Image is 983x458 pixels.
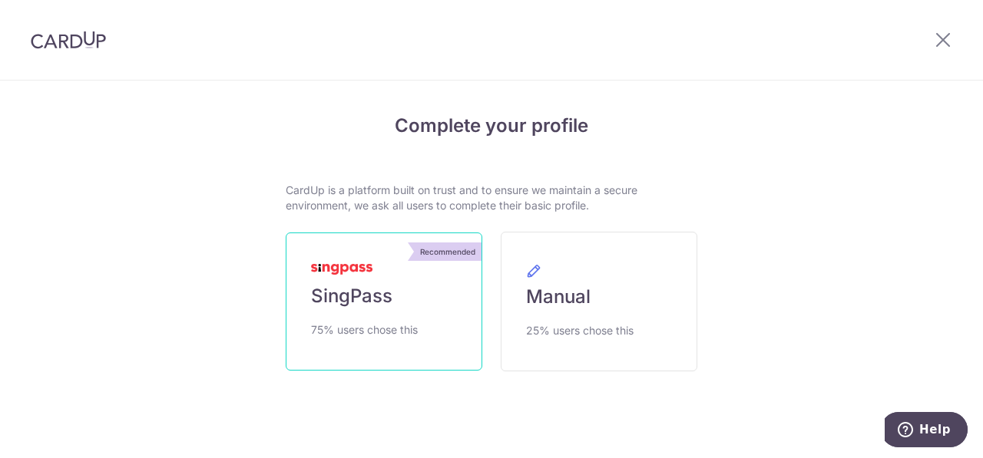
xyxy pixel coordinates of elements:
iframe: Opens a widget where you can find more information [885,412,968,450]
p: CardUp is a platform built on trust and to ensure we maintain a secure environment, we ask all us... [286,183,697,213]
span: 25% users chose this [526,321,634,340]
a: Recommended SingPass 75% users chose this [286,232,482,371]
a: Manual 25% users chose this [501,232,697,371]
span: Help [35,11,66,25]
img: MyInfoLogo [311,264,372,275]
span: 75% users chose this [311,321,418,339]
img: CardUp [31,31,106,49]
div: Recommended [414,242,482,261]
h4: Complete your profile [286,112,697,140]
span: SingPass [311,284,392,308]
span: Manual [526,285,591,309]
